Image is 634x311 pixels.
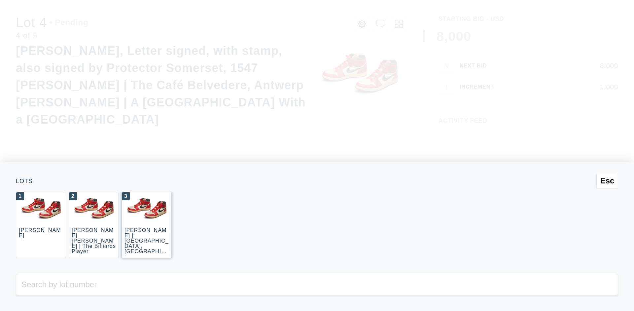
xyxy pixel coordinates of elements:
[122,192,130,200] div: 3
[596,173,618,189] button: Esc
[69,192,77,200] div: 2
[600,176,615,185] span: Esc
[16,192,24,200] div: 1
[16,178,618,184] div: Lots
[124,227,169,281] div: [PERSON_NAME] | [GEOGRAPHIC_DATA], [GEOGRAPHIC_DATA] ([GEOGRAPHIC_DATA], [GEOGRAPHIC_DATA])
[19,227,61,238] div: [PERSON_NAME]
[16,274,618,295] input: Search by lot number
[72,227,116,254] div: [PERSON_NAME] [PERSON_NAME] | The Billiards Player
